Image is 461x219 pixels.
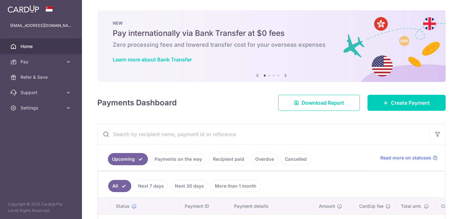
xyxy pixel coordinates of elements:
[20,105,63,111] span: Settings
[211,180,261,192] a: More than 1 month
[302,99,344,107] span: Download Report
[20,74,63,80] span: Refer & Save
[281,153,311,165] a: Cancelled
[113,41,430,49] h6: Zero processing fees and lowered transfer cost for your overseas expenses
[171,180,208,192] a: Next 30 days
[97,10,446,82] img: Bank transfer banner
[98,124,430,144] input: Search by recipient name, payment id or reference
[113,28,430,38] h5: Pay internationally via Bank Transfer at $0 fees
[251,153,278,165] a: Overdue
[209,153,248,165] a: Recipient paid
[116,203,130,209] span: Status
[134,180,168,192] a: Next 7 days
[8,5,39,13] img: CardUp
[20,43,63,50] span: Home
[319,203,335,209] span: Amount
[150,153,206,165] a: Payments on the way
[113,20,430,26] p: NEW
[108,180,131,192] a: All
[108,153,148,165] a: Upcoming
[97,97,177,109] h4: Payments Dashboard
[380,155,431,161] span: Read more on statuses
[391,99,430,107] span: Create Payment
[180,198,229,215] th: Payment ID
[20,89,63,96] span: Support
[359,203,384,209] span: CardUp fee
[368,95,446,111] a: Create Payment
[278,95,360,111] a: Download Report
[20,59,63,65] span: Pay
[380,155,438,161] a: Read more on statuses
[229,198,314,215] th: Payment details
[401,203,422,209] span: Total amt.
[113,56,192,63] a: Learn more about Bank Transfer
[10,22,72,29] p: [EMAIL_ADDRESS][DOMAIN_NAME]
